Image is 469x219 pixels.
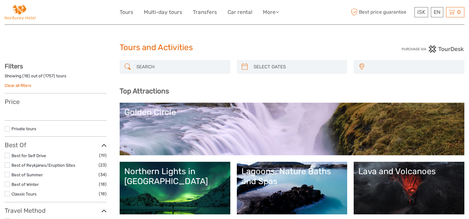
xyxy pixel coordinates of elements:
[349,7,413,17] span: Best price guarantee
[24,73,29,79] label: 18
[5,73,107,83] div: Showing ( ) out of ( ) tours
[99,181,107,188] span: (18)
[263,8,279,17] a: More
[5,98,107,105] h3: Price
[11,182,39,187] a: Best of Winter
[124,166,226,187] div: Northern Lights in [GEOGRAPHIC_DATA]
[11,126,36,131] a: Private tours
[228,8,252,17] a: Car rental
[99,152,107,159] span: (19)
[124,107,460,117] div: Golden Circle
[11,153,46,158] a: Best for Self Drive
[124,166,226,210] a: Northern Lights in [GEOGRAPHIC_DATA]
[120,87,169,95] b: Top Attractions
[144,8,182,17] a: Multi-day tours
[401,45,464,53] img: PurchaseViaTourDesk.png
[134,62,227,72] input: SEARCH
[251,62,344,72] input: SELECT DATES
[5,207,107,214] h3: Travel Method
[124,107,460,151] a: Golden Circle
[358,166,460,176] div: Lava and Volcanoes
[431,7,443,17] div: EN
[45,73,54,79] label: 1757
[5,62,23,70] strong: Filters
[120,43,350,53] h1: Tours and Activities
[5,141,107,149] h3: Best Of
[241,166,343,210] a: Lagoons, Nature Baths and Spas
[99,161,107,169] span: (23)
[99,171,107,178] span: (34)
[11,191,37,196] a: Classic Tours
[241,166,343,187] div: Lagoons, Nature Baths and Spas
[193,8,217,17] a: Transfers
[120,8,133,17] a: Tours
[99,190,107,197] span: (18)
[358,166,460,210] a: Lava and Volcanoes
[5,5,36,20] img: Norðurey Hótel
[417,9,425,15] span: ISK
[5,83,31,88] a: Clear all filters
[11,163,75,168] a: Best of Reykjanes/Eruption Sites
[11,172,43,177] a: Best of Summer
[456,9,462,15] span: 0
